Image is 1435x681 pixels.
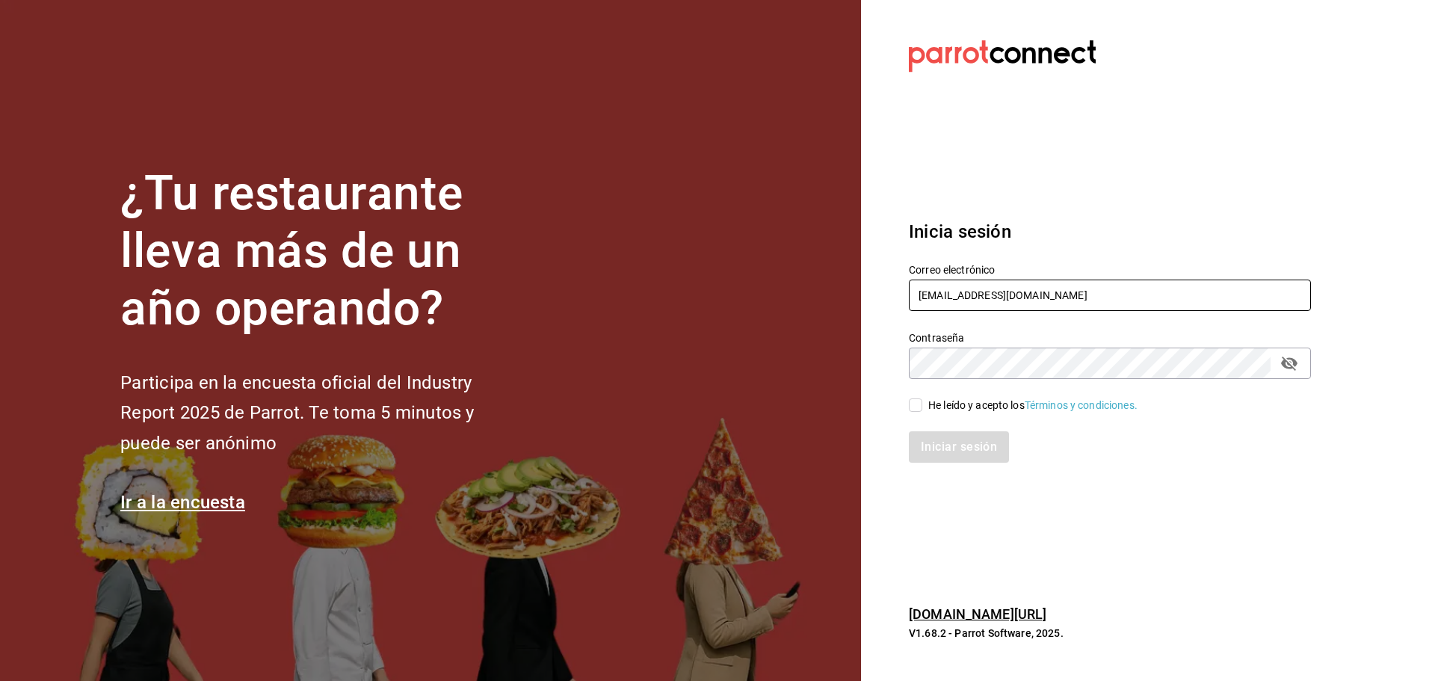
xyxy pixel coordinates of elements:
[120,165,524,337] h1: ¿Tu restaurante lleva más de un año operando?
[120,368,524,459] h2: Participa en la encuesta oficial del Industry Report 2025 de Parrot. Te toma 5 minutos y puede se...
[1025,399,1138,411] a: Términos y condiciones.
[928,398,1138,413] div: He leído y acepto los
[909,265,1311,275] label: Correo electrónico
[1277,351,1302,376] button: passwordField
[120,492,245,513] a: Ir a la encuesta
[909,218,1311,245] h3: Inicia sesión
[909,606,1046,622] a: [DOMAIN_NAME][URL]
[909,280,1311,311] input: Ingresa tu correo electrónico
[909,333,1311,343] label: Contraseña
[909,626,1311,641] p: V1.68.2 - Parrot Software, 2025.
